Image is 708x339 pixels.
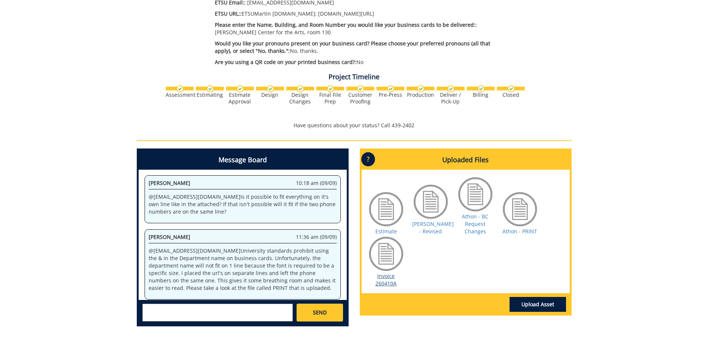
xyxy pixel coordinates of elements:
[361,152,375,166] p: ?
[362,150,570,170] h4: Uploaded Files
[215,10,242,17] span: ETSU URL::
[215,40,506,55] p: No, thanks.
[256,92,284,98] div: Design
[346,92,374,105] div: Customer Proofing
[215,58,356,65] span: Are you using a QR code on your printed business card?:
[375,228,397,235] a: Estimate
[467,92,495,98] div: Billing
[139,150,347,170] h4: Message Board
[215,21,506,36] p: [PERSON_NAME] Center for the Arts, room 130
[462,213,488,235] a: Athon - BC Request Changes
[497,92,525,98] div: Closed
[296,233,337,241] span: 11:36 am (09/09)
[207,85,214,92] img: checkmark
[437,92,465,105] div: Deliver / Pick-Up
[137,122,572,129] p: Have questions about your status? Call 439-2402
[149,179,190,186] span: [PERSON_NAME]
[510,297,566,312] a: Upload Asset
[226,92,254,105] div: Estimate Approval
[412,220,454,235] a: [PERSON_NAME] - Revised
[286,92,314,105] div: Design Changes
[215,21,477,28] span: Please enter the Name, Building, and Room Number you would like your business cards to be deliver...
[237,85,244,92] img: checkmark
[142,304,293,322] textarea: messageToSend
[327,85,334,92] img: checkmark
[502,228,537,235] a: Athon - PRINT
[149,233,190,240] span: [PERSON_NAME]
[508,85,515,92] img: checkmark
[316,92,344,105] div: Final File Prep
[215,58,506,66] p: No
[407,92,434,98] div: Production
[297,85,304,92] img: checkmark
[417,85,424,92] img: checkmark
[478,85,485,92] img: checkmark
[166,92,194,98] div: Assessment
[447,85,455,92] img: checkmark
[196,92,224,98] div: Estimating
[149,247,337,292] p: @ [EMAIL_ADDRESS][DOMAIN_NAME] University standards prohibit using the & in the Department name o...
[297,304,343,322] a: SEND
[375,272,397,287] a: Invoice 260410A
[296,179,337,187] span: 10:18 am (09/09)
[387,85,394,92] img: checkmark
[137,73,572,81] h4: Project Timeline
[313,309,327,316] span: SEND
[267,85,274,92] img: checkmark
[215,10,506,17] p: ETSUMartin [DOMAIN_NAME]; [DOMAIN_NAME][URL]
[376,92,404,98] div: Pre-Press
[177,85,184,92] img: checkmark
[357,85,364,92] img: checkmark
[215,40,490,54] span: Would you like your pronouns present on your business card? Please choose your preferred pronouns...
[149,193,337,215] p: @ [EMAIL_ADDRESS][DOMAIN_NAME] Is it possible to fit everything on it's own line like in the atta...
